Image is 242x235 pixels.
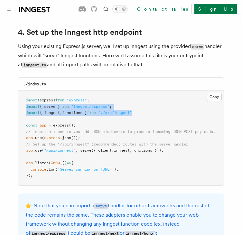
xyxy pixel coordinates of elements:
button: Find something... [102,5,110,13]
span: ; [109,104,112,109]
span: ( [42,148,44,153]
span: { inngest [40,110,60,115]
span: ( [55,167,58,172]
button: Toggle dark mode [112,5,128,13]
span: .use [33,148,42,153]
span: import [26,104,40,109]
span: app [40,123,46,127]
span: console [31,167,46,172]
span: app [26,148,33,153]
span: serve [80,148,91,153]
code: serve [191,44,204,50]
span: "inngest/express" [71,104,109,109]
span: // Important: ensure you add JSON middleware to process incoming JSON POST payloads. [26,129,215,134]
a: serve [94,202,108,209]
span: .json [60,136,71,140]
code: inngest.ts [22,62,47,68]
span: express [44,136,60,140]
span: ( [42,136,44,140]
span: ; [87,98,89,102]
span: .listen [33,161,49,165]
span: = [49,123,51,127]
span: ()); [71,136,80,140]
span: import [26,98,40,102]
span: () [62,161,67,165]
a: Sign Up [194,4,237,14]
span: , [60,161,62,165]
a: 4. Set up the Inngest http endpoint [18,28,142,37]
span: "./src/inngest" [98,110,132,115]
a: Contact sales [133,4,192,14]
span: const [26,123,37,127]
span: ( [49,161,51,165]
code: ./index.ts [23,82,46,86]
span: "/api/inngest" [44,148,76,153]
span: app [26,161,33,165]
span: }); [26,173,33,178]
span: // Set up the "/api/inngest" (recommended) routes with the serve handler [26,142,188,146]
span: express [40,98,55,102]
button: Copy [207,93,222,101]
span: from [87,110,96,115]
span: ({ client [91,148,112,153]
span: ); [114,167,118,172]
span: express [53,123,69,127]
span: { serve } [40,104,60,109]
span: { [71,161,73,165]
p: Using your existing Express.js server, we'll set up Inngest using the provided handler which will... [18,42,224,70]
span: , [130,148,132,153]
span: functions })); [132,148,163,153]
span: => [67,161,71,165]
span: , [76,148,78,153]
span: .log [46,167,55,172]
span: from [55,98,64,102]
span: , [60,110,62,115]
code: serve [94,203,108,209]
span: inngest [114,148,130,153]
span: functions } [62,110,87,115]
span: 3000 [51,161,60,165]
span: "express" [67,98,87,102]
button: Toggle navigation [5,5,13,13]
span: .use [33,136,42,140]
span: import [26,110,40,115]
span: app [26,136,33,140]
span: from [60,104,69,109]
span: 'Server running on [URL]' [58,167,114,172]
span: : [112,148,114,153]
span: (); [69,123,76,127]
